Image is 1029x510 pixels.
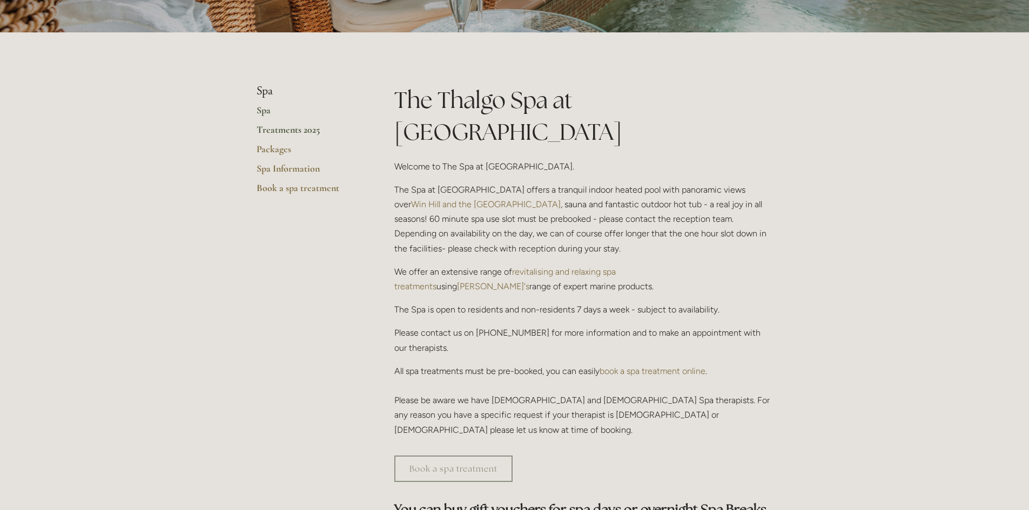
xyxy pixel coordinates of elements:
a: Packages [257,143,360,162]
a: Book a spa treatment [257,182,360,201]
p: All spa treatments must be pre-booked, you can easily . Please be aware we have [DEMOGRAPHIC_DATA... [394,364,773,437]
a: Treatments 2025 [257,124,360,143]
li: Spa [257,84,360,98]
a: Win Hill and the [GEOGRAPHIC_DATA] [411,199,561,209]
a: Spa [257,104,360,124]
a: Spa Information [257,162,360,182]
p: Please contact us on [PHONE_NUMBER] for more information and to make an appointment with our ther... [394,325,773,355]
a: Book a spa treatment [394,455,513,482]
h1: The Thalgo Spa at [GEOGRAPHIC_DATA] [394,84,773,148]
p: The Spa at [GEOGRAPHIC_DATA] offers a tranquil indoor heated pool with panoramic views over , sau... [394,182,773,256]
a: [PERSON_NAME]'s [457,281,529,291]
p: Welcome to The Spa at [GEOGRAPHIC_DATA]. [394,159,773,174]
p: The Spa is open to residents and non-residents 7 days a week - subject to availability. [394,302,773,317]
p: We offer an extensive range of using range of expert marine products. [394,264,773,294]
a: book a spa treatment online [600,366,705,376]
